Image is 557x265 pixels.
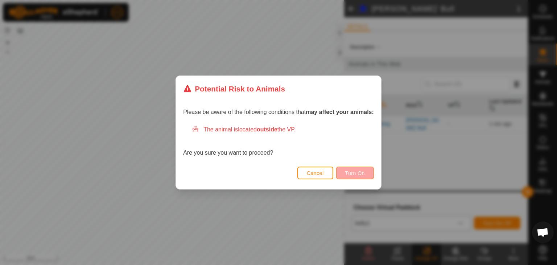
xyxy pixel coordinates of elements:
[307,170,324,176] span: Cancel
[306,109,374,115] strong: may affect your animals:
[336,167,374,179] button: Turn On
[192,125,374,134] div: The animal is
[183,83,285,94] div: Potential Risk to Animals
[238,126,296,132] span: located the VP.
[183,125,374,157] div: Are you sure you want to proceed?
[345,170,365,176] span: Turn On
[183,109,374,115] span: Please be aware of the following conditions that
[532,221,554,243] div: Open chat
[297,167,333,179] button: Cancel
[257,126,277,132] strong: outside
